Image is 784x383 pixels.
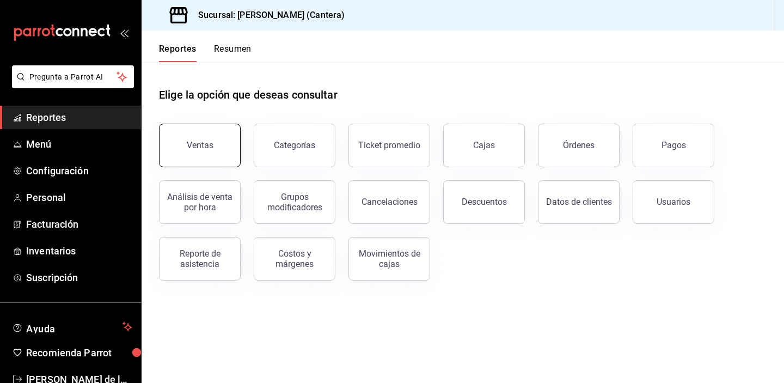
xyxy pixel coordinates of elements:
div: Costos y márgenes [261,248,328,269]
div: Datos de clientes [546,197,612,207]
span: Suscripción [26,270,132,285]
h1: Elige la opción que deseas consultar [159,87,338,103]
div: Categorías [274,140,315,150]
button: Ventas [159,124,241,167]
button: Movimientos de cajas [348,237,430,281]
span: Reportes [26,110,132,125]
span: Inventarios [26,244,132,258]
span: Recomienda Parrot [26,345,132,360]
div: Pagos [661,140,686,150]
button: Análisis de venta por hora [159,180,241,224]
button: Usuarios [633,180,714,224]
button: Reportes [159,44,197,62]
button: Cancelaciones [348,180,430,224]
span: Ayuda [26,320,118,333]
button: Descuentos [443,180,525,224]
button: open_drawer_menu [120,28,128,37]
span: Menú [26,137,132,151]
button: Órdenes [538,124,620,167]
div: Usuarios [657,197,690,207]
button: Cajas [443,124,525,167]
div: Descuentos [462,197,507,207]
h3: Sucursal: [PERSON_NAME] (Cantera) [189,9,345,22]
button: Datos de clientes [538,180,620,224]
div: Grupos modificadores [261,192,328,212]
span: Pregunta a Parrot AI [29,71,117,83]
button: Pregunta a Parrot AI [12,65,134,88]
span: Facturación [26,217,132,232]
div: navigation tabs [159,44,252,62]
div: Órdenes [563,140,595,150]
button: Reporte de asistencia [159,237,241,281]
div: Cancelaciones [362,197,418,207]
div: Movimientos de cajas [356,248,423,269]
button: Grupos modificadores [254,180,335,224]
span: Configuración [26,163,132,178]
div: Reporte de asistencia [166,248,234,269]
div: Análisis de venta por hora [166,192,234,212]
div: Cajas [473,140,495,150]
a: Pregunta a Parrot AI [8,79,134,90]
button: Resumen [214,44,252,62]
button: Ticket promedio [348,124,430,167]
div: Ventas [187,140,213,150]
div: Ticket promedio [358,140,420,150]
span: Personal [26,190,132,205]
button: Categorías [254,124,335,167]
button: Costos y márgenes [254,237,335,281]
button: Pagos [633,124,714,167]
